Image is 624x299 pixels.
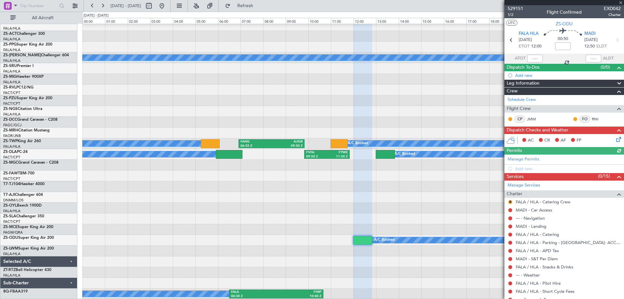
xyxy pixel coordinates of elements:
a: ZS-MRHCitation Mustang [3,129,50,132]
span: [DATE] [519,37,532,43]
div: 08:00 [263,18,286,24]
div: 13:00 [376,18,398,24]
a: ZS-LWMSuper King Air 200 [3,247,54,251]
a: ZS-SRUPremier I [3,64,33,68]
span: ZS-MIG [3,75,17,79]
div: AUGR [271,140,303,144]
a: ZS-MGCGrand Caravan - C208 [3,161,58,165]
span: (0/0) [601,64,610,71]
div: FVFA [306,150,327,155]
a: 8Q-FBAA319 [3,290,28,293]
span: 1/2 [508,12,523,18]
a: FALA/HLA [3,273,20,278]
div: 06:30 Z [231,294,276,299]
span: ZS-MGC [3,161,18,165]
a: FALA / HLA - Catering [516,232,559,237]
span: ZT-RTZ [3,268,16,272]
span: ZS-SRU [3,64,17,68]
a: FALA / HLA - Snacks & Drinks [516,264,573,270]
span: [DATE] - [DATE] [110,3,141,9]
span: MADI [584,31,596,37]
div: CP [514,116,525,123]
span: ATOT [515,55,526,62]
div: 14:00 [399,18,421,24]
a: FALA/HLA [3,80,20,85]
span: ZS-TWP [3,139,18,143]
span: Services [507,173,524,181]
div: 01:00 [105,18,127,24]
span: ZS-LWM [3,247,18,251]
div: 06:00 [218,18,240,24]
a: ZS-TWPKing Air 260 [3,139,41,143]
a: Schedule Crew [508,97,536,103]
span: T7-AJI [3,193,15,197]
div: 11:00 [331,18,353,24]
a: FACT/CPT [3,176,20,181]
div: A/C Booked [348,139,368,148]
a: ZS-RVLPC12/NG [3,86,33,89]
div: 09:00 [286,18,308,24]
div: FO [579,116,590,123]
div: 04:00 [173,18,195,24]
a: JMM [527,116,541,122]
span: Charter [604,12,621,18]
div: 09:50 Z [306,155,327,159]
a: --- - Navigation [516,215,545,221]
div: 10:40 Z [276,294,321,299]
a: RNI [592,116,606,122]
div: 03:00 [150,18,173,24]
div: 02:00 [128,18,150,24]
a: FACT/CPT [3,219,20,224]
span: ELDT [596,43,607,50]
a: FALA / HLA - Parking - [GEOGRAPHIC_DATA]- ACC # 1800 [516,240,621,245]
span: ZS-PPG [3,43,17,47]
a: FALA / HLA - APD Tax [516,248,559,253]
a: ZS-ODUSuper King Air 200 [3,236,54,240]
div: 06:55 Z [240,144,272,148]
a: FALA / HLA - Short Cycle Fees [516,289,575,294]
a: FALA/HLA [3,37,20,42]
span: 12:00 [531,43,541,50]
div: [DATE] - [DATE] [84,13,109,19]
div: 09:50 Z [271,144,303,148]
span: FALA HLA [519,31,539,37]
span: ALDT [603,55,614,62]
a: T7-AJIChallenger 604 [3,193,43,197]
a: Manage Services [508,182,540,189]
a: FACT/CPT [3,155,20,160]
div: 00:00 [83,18,105,24]
a: FALA/HLA [3,69,20,74]
span: 12:50 [584,43,595,50]
span: Flight Crew [507,105,531,113]
a: MADI - Car Access [516,207,552,213]
span: Crew [507,88,518,95]
span: Dispatch Checks and Weather [507,127,568,134]
a: MADI - Landing [516,224,546,229]
a: FACT/CPT [3,90,20,95]
a: DNMM/LOS [3,198,23,203]
div: FANG [240,140,272,144]
div: Add new [515,73,621,78]
div: 17:00 [466,18,489,24]
div: FIMP [276,290,321,294]
span: ETOT [519,43,529,50]
span: 00:50 [558,36,568,42]
a: ZS-DLAPC-24 [3,150,28,154]
button: All Aircraft [7,13,71,23]
div: A/C Booked [374,235,395,245]
div: 07:00 [240,18,263,24]
span: AF [561,137,566,144]
a: ZS-ACTChallenger 300 [3,32,45,36]
span: AC [528,137,534,144]
span: 529151 [508,5,523,12]
a: FAGC/GCJ [3,123,21,128]
a: ZT-RTZBell Helicopter 430 [3,268,51,272]
a: ZS-MIGHawker 900XP [3,75,44,79]
a: FALA/HLA [3,26,20,31]
a: FALA / HLA - Catering Crew [516,199,570,205]
a: ZS-DCCGrand Caravan - C208 [3,118,58,122]
a: ZS-MCESuper King Air 200 [3,225,53,229]
div: 11:50 Z [327,155,348,159]
span: ZS-MCE [3,225,18,229]
span: ZS-PZU [3,96,17,100]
